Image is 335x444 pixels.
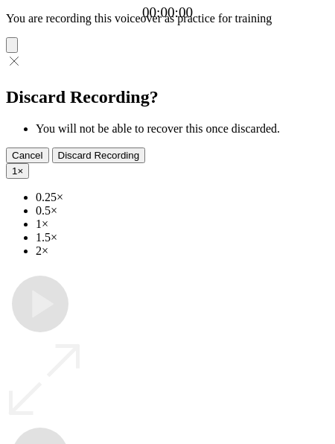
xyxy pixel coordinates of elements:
button: 1× [6,163,29,179]
button: Discard Recording [52,148,146,163]
li: 1× [36,218,329,231]
a: 00:00:00 [142,4,193,21]
li: 2× [36,244,329,258]
li: 0.25× [36,191,329,204]
button: Cancel [6,148,49,163]
li: 0.5× [36,204,329,218]
li: 1.5× [36,231,329,244]
h2: Discard Recording? [6,87,329,107]
p: You are recording this voiceover as practice for training [6,12,329,25]
span: 1 [12,165,17,177]
li: You will not be able to recover this once discarded. [36,122,329,136]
